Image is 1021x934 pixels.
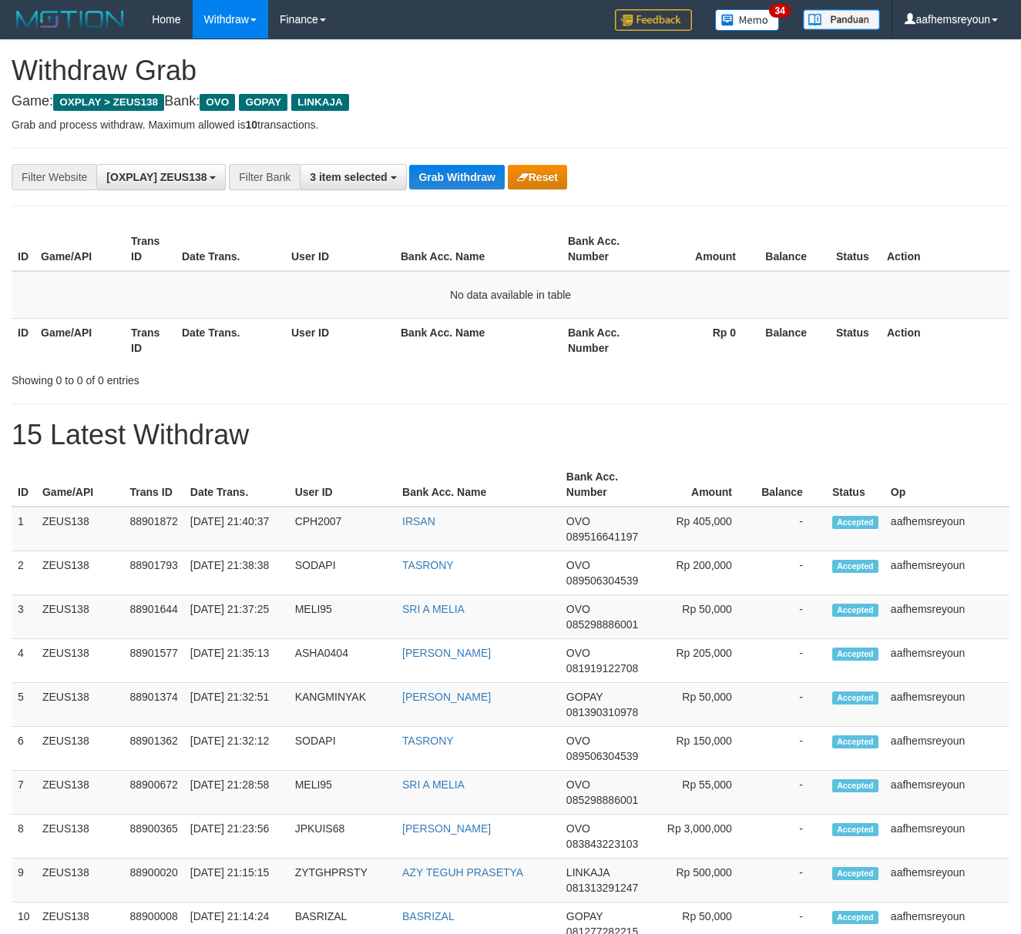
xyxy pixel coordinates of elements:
span: OVO [200,94,235,111]
span: OXPLAY > ZEUS138 [53,94,164,111]
button: Grab Withdraw [409,165,504,189]
td: [DATE] 21:23:56 [184,815,289,859]
td: Rp 205,000 [650,639,755,683]
span: GOPAY [239,94,287,111]
th: Amount [652,227,759,271]
span: OVO [566,778,590,791]
td: SODAPI [289,727,396,771]
td: - [755,859,826,902]
img: Button%20Memo.svg [715,9,780,31]
td: Rp 500,000 [650,859,755,902]
img: panduan.png [803,9,880,30]
div: Showing 0 to 0 of 0 entries [12,367,414,388]
td: aafhemsreyoun [885,771,1009,815]
th: User ID [285,318,395,362]
a: [PERSON_NAME] [402,691,491,703]
span: GOPAY [566,910,603,922]
th: Action [881,318,1009,362]
a: SRI A MELIA [402,778,465,791]
a: BASRIZAL [402,910,455,922]
td: - [755,727,826,771]
td: ZEUS138 [36,771,124,815]
td: 88900020 [124,859,184,902]
span: Copy 085298886001 to clipboard [566,618,638,631]
div: Filter Website [12,164,96,190]
th: User ID [289,463,396,507]
td: aafhemsreyoun [885,507,1009,551]
span: Copy 089516641197 to clipboard [566,531,638,543]
button: [OXPLAY] ZEUS138 [96,164,226,190]
td: ZEUS138 [36,639,124,683]
td: [DATE] 21:32:12 [184,727,289,771]
a: AZY TEGUH PRASETYA [402,866,523,879]
th: Game/API [36,463,124,507]
th: Trans ID [124,463,184,507]
span: Copy 081313291247 to clipboard [566,882,638,894]
td: - [755,683,826,727]
span: OVO [566,603,590,615]
button: Reset [508,165,567,189]
td: ZEUS138 [36,683,124,727]
td: 9 [12,859,36,902]
th: Bank Acc. Name [396,463,560,507]
th: Date Trans. [176,227,285,271]
td: - [755,595,826,639]
th: ID [12,463,36,507]
td: 88901362 [124,727,184,771]
td: 88901374 [124,683,184,727]
td: Rp 405,000 [650,507,755,551]
span: Accepted [832,516,878,529]
span: Copy 085298886001 to clipboard [566,794,638,806]
td: Rp 50,000 [650,595,755,639]
span: 34 [769,4,790,18]
a: TASRONY [402,559,454,571]
span: Accepted [832,911,878,924]
span: Accepted [832,691,878,705]
td: Rp 200,000 [650,551,755,595]
td: aafhemsreyoun [885,683,1009,727]
h1: Withdraw Grab [12,55,1009,86]
th: Status [830,318,881,362]
th: Amount [650,463,755,507]
td: [DATE] 21:38:38 [184,551,289,595]
span: [OXPLAY] ZEUS138 [106,171,207,183]
th: Bank Acc. Number [562,318,652,362]
span: Copy 083843223103 to clipboard [566,838,638,850]
td: aafhemsreyoun [885,551,1009,595]
td: ZEUS138 [36,507,124,551]
td: Rp 150,000 [650,727,755,771]
th: Date Trans. [184,463,289,507]
td: SODAPI [289,551,396,595]
th: Date Trans. [176,318,285,362]
span: 3 item selected [310,171,387,183]
span: LINKAJA [566,866,610,879]
th: Balance [755,463,826,507]
th: Status [826,463,885,507]
td: - [755,551,826,595]
td: ZEUS138 [36,727,124,771]
img: MOTION_logo.png [12,8,129,31]
td: ZEUS138 [36,859,124,902]
td: - [755,639,826,683]
th: ID [12,227,35,271]
span: Copy 089506304539 to clipboard [566,750,638,762]
td: aafhemsreyoun [885,727,1009,771]
th: Game/API [35,227,125,271]
td: aafhemsreyoun [885,595,1009,639]
th: Bank Acc. Number [560,463,650,507]
span: Accepted [832,779,878,792]
strong: 10 [245,119,257,131]
td: 8 [12,815,36,859]
button: 3 item selected [300,164,406,190]
td: - [755,507,826,551]
th: Action [881,227,1009,271]
td: [DATE] 21:37:25 [184,595,289,639]
th: User ID [285,227,395,271]
span: OVO [566,822,590,835]
span: Accepted [832,867,878,880]
td: MELI95 [289,771,396,815]
span: Copy 089506304539 to clipboard [566,574,638,587]
td: ASHA0404 [289,639,396,683]
td: 4 [12,639,36,683]
td: 1 [12,507,36,551]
